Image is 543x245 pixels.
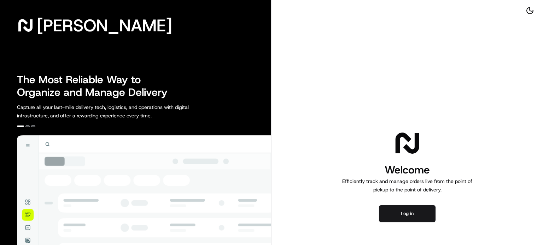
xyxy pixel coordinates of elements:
button: Log in [379,205,436,222]
h1: Welcome [339,163,475,177]
h2: The Most Reliable Way to Organize and Manage Delivery [17,73,175,99]
span: [PERSON_NAME] [37,18,172,32]
p: Efficiently track and manage orders live from the point of pickup to the point of delivery. [339,177,475,194]
p: Capture all your last-mile delivery tech, logistics, and operations with digital infrastructure, ... [17,103,221,120]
